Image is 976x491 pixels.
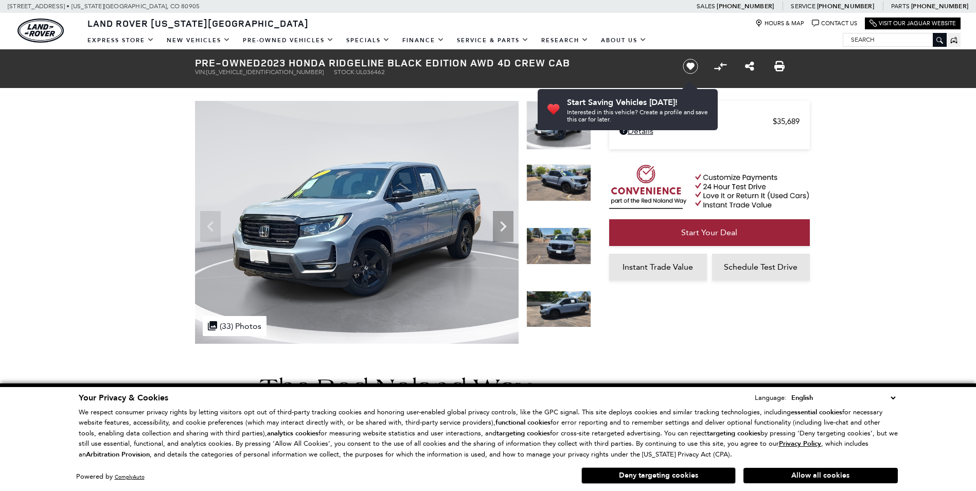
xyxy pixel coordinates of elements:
[773,117,800,126] span: $35,689
[609,219,810,246] a: Start Your Deal
[697,3,715,10] span: Sales
[789,392,898,404] select: Language Select
[17,19,64,43] a: land-rover
[340,31,396,49] a: Specials
[755,394,787,401] div: Language:
[755,20,804,27] a: Hours & Map
[791,3,815,10] span: Service
[581,467,736,484] button: Deny targeting cookies
[8,3,200,10] a: [STREET_ADDRESS] • [US_STATE][GEOGRAPHIC_DATA], CO 80905
[267,429,318,438] strong: analytics cookies
[817,2,874,10] a: [PHONE_NUMBER]
[791,408,842,417] strong: essential cookies
[891,3,910,10] span: Parts
[79,392,168,404] span: Your Privacy & Cookies
[17,19,64,43] img: Land Rover
[911,2,968,10] a: [PHONE_NUMBER]
[743,468,898,483] button: Allow all cookies
[86,450,150,459] strong: Arbitration Provision
[526,101,591,150] img: Used 2023 Pacific Pewter Metallic Honda Black Edition image 1
[609,254,707,280] a: Instant Trade Value
[869,20,956,27] a: Visit Our Jaguar Website
[195,57,666,68] h1: 2023 Honda Ridgeline Black Edition AWD 4D Crew Cab
[779,439,821,448] u: Privacy Policy
[681,227,737,237] span: Start Your Deal
[493,211,513,242] div: Next
[115,474,145,480] a: ComplyAuto
[724,262,797,272] span: Schedule Test Drive
[843,33,946,46] input: Search
[774,60,785,73] a: Print this Pre-Owned 2023 Honda Ridgeline Black Edition AWD 4D Crew Cab
[356,68,385,76] span: UL036462
[713,59,728,74] button: Compare vehicle
[81,17,315,29] a: Land Rover [US_STATE][GEOGRAPHIC_DATA]
[712,254,810,280] a: Schedule Test Drive
[496,429,550,438] strong: targeting cookies
[195,101,519,344] img: Used 2023 Pacific Pewter Metallic Honda Black Edition image 1
[396,31,451,49] a: Finance
[81,31,161,49] a: EXPRESS STORE
[76,474,145,480] div: Powered by
[495,418,551,427] strong: functional cookies
[206,68,324,76] span: [US_VEHICLE_IDENTIFICATION_NUMBER]
[79,407,898,460] p: We respect consumer privacy rights by letting visitors opt out of third-party tracking cookies an...
[619,126,800,136] a: Details
[595,31,653,49] a: About Us
[619,117,773,126] span: Retailer Selling Price
[619,117,800,126] a: Retailer Selling Price $35,689
[526,164,591,201] img: Used 2023 Pacific Pewter Metallic Honda Black Edition image 2
[81,31,653,49] nav: Main Navigation
[526,227,591,265] img: Used 2023 Pacific Pewter Metallic Honda Black Edition image 3
[812,20,857,27] a: Contact Us
[451,31,535,49] a: Service & Parts
[745,60,754,73] a: Share this Pre-Owned 2023 Honda Ridgeline Black Edition AWD 4D Crew Cab
[535,31,595,49] a: Research
[87,17,309,29] span: Land Rover [US_STATE][GEOGRAPHIC_DATA]
[237,31,340,49] a: Pre-Owned Vehicles
[707,429,760,438] strong: targeting cookies
[526,291,591,328] img: Used 2023 Pacific Pewter Metallic Honda Black Edition image 4
[203,316,267,336] div: (33) Photos
[334,68,356,76] span: Stock:
[679,58,702,75] button: Save vehicle
[717,2,774,10] a: [PHONE_NUMBER]
[623,262,693,272] span: Instant Trade Value
[195,56,261,69] strong: Pre-Owned
[779,440,821,447] a: Privacy Policy
[161,31,237,49] a: New Vehicles
[195,68,206,76] span: VIN:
